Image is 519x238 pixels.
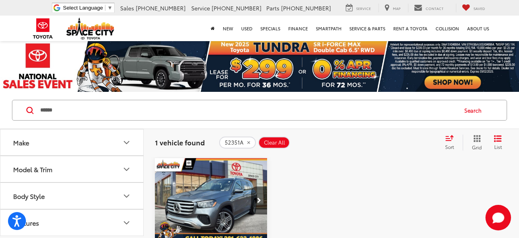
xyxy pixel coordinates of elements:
input: Search by Make, Model, or Keyword [40,101,457,120]
a: Finance [284,16,312,41]
a: Service [340,4,377,12]
a: Specials [256,16,284,41]
span: ▼ [107,5,113,11]
a: Home [207,16,219,41]
div: Model & Trim [13,165,52,173]
span: Select Language [63,5,103,11]
div: Make [122,138,131,147]
img: Toyota [28,16,58,42]
button: Model & TrimModel & Trim [0,156,144,182]
div: Features [122,218,131,228]
a: Rent a Toyota [389,16,432,41]
button: Toggle Chat Window [485,205,511,230]
a: Service & Parts [345,16,389,41]
a: Collision [432,16,463,41]
button: Clear All [258,137,290,149]
span: Clear All [264,139,285,146]
span: [PHONE_NUMBER] [281,4,331,12]
span: Contact [426,6,444,11]
img: Space City Toyota [66,18,114,40]
span: [PHONE_NUMBER] [136,4,186,12]
a: Used [237,16,256,41]
a: About Us [463,16,493,41]
span: Sort [445,143,454,150]
svg: Start Chat [485,205,511,230]
a: My Saved Vehicles [456,4,491,12]
div: Body Style [122,191,131,201]
div: Body Style [13,192,45,200]
a: Map [378,4,406,12]
button: remove 52351A [219,137,256,149]
button: Grid View [463,135,488,151]
span: [PHONE_NUMBER] [212,4,261,12]
a: SmartPath [312,16,345,41]
div: Features [13,219,39,226]
span: Map [393,6,400,11]
a: Select Language​ [63,5,113,11]
a: Contact [408,4,450,12]
span: Parts [266,4,279,12]
button: Body StyleBody Style [0,183,144,209]
span: Service [356,6,371,11]
span: 52351A [225,139,244,146]
button: FeaturesFeatures [0,210,144,236]
button: List View [488,135,508,151]
a: New [219,16,237,41]
span: List [494,143,502,150]
button: MakeMake [0,129,144,155]
button: Select sort value [441,135,463,151]
div: Make [13,139,29,146]
div: Model & Trim [122,165,131,174]
span: 1 vehicle found [155,137,205,147]
button: Search [457,100,493,120]
span: Service [191,4,210,12]
span: Saved [473,6,485,11]
span: Sales [120,4,134,12]
span: Grid [472,144,482,151]
button: Next image [251,186,267,214]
